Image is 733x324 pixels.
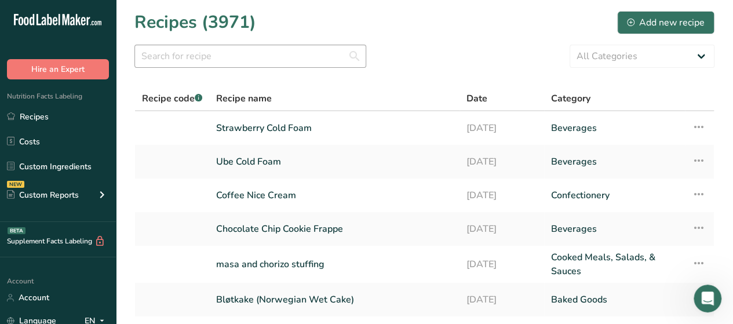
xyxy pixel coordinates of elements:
a: Confectionery [551,183,678,207]
a: Ube Cold Foam [216,150,453,174]
div: BETA [8,227,25,234]
span: Date [466,92,487,105]
a: [DATE] [466,217,537,241]
button: Add new recipe [617,11,714,34]
a: [DATE] [466,116,537,140]
span: Category [551,92,590,105]
iframe: Intercom live chat [694,285,721,312]
h1: Recipes (3971) [134,9,256,35]
span: Recipe code [142,92,202,105]
a: Baked Goods [551,287,678,312]
a: [DATE] [466,183,537,207]
a: Beverages [551,116,678,140]
a: Cooked Meals, Salads, & Sauces [551,250,678,278]
a: [DATE] [466,250,537,278]
a: masa and chorizo stuffing [216,250,453,278]
a: [DATE] [466,150,537,174]
input: Search for recipe [134,45,366,68]
div: Custom Reports [7,189,79,201]
a: Coffee Nice Cream [216,183,453,207]
a: Strawberry Cold Foam [216,116,453,140]
a: Chocolate Chip Cookie Frappe [216,217,453,241]
span: Recipe name [216,92,272,105]
a: Beverages [551,217,678,241]
div: Add new recipe [627,16,705,30]
a: [DATE] [466,287,537,312]
a: Bløtkake (Norwegian Wet Cake) [216,287,453,312]
div: NEW [7,181,24,188]
a: Beverages [551,150,678,174]
button: Hire an Expert [7,59,109,79]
